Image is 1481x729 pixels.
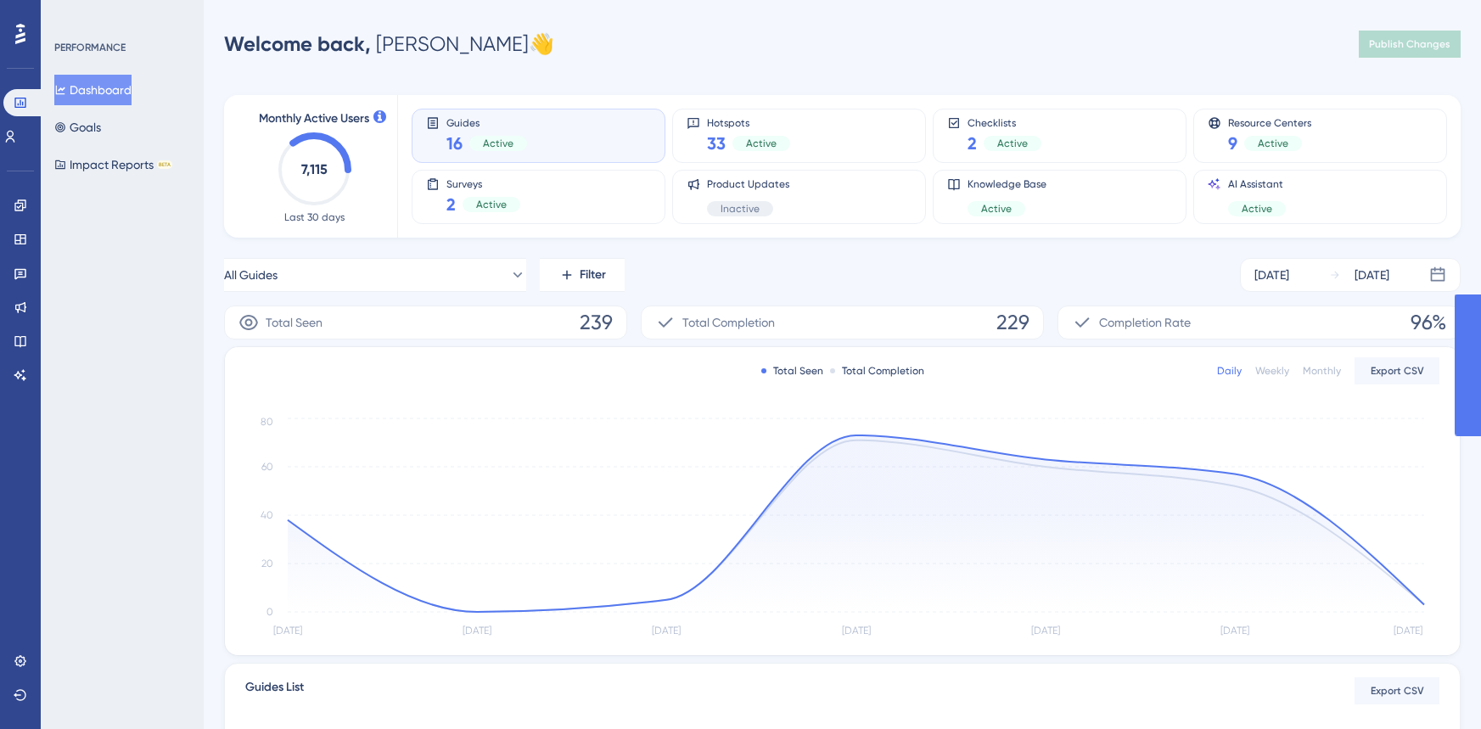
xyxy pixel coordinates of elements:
button: Goals [54,112,101,143]
span: Resource Centers [1228,116,1311,128]
div: Total Completion [830,364,924,378]
tspan: 80 [261,416,273,428]
span: Guides [446,116,527,128]
div: [DATE] [1355,265,1389,285]
span: Export CSV [1371,684,1424,698]
tspan: [DATE] [652,625,681,636]
button: All Guides [224,258,526,292]
tspan: 0 [266,606,273,618]
tspan: [DATE] [1394,625,1422,636]
span: 96% [1411,309,1446,336]
span: Active [997,137,1028,150]
span: Monthly Active Users [259,109,369,129]
tspan: [DATE] [1031,625,1060,636]
span: All Guides [224,265,278,285]
span: 239 [580,309,613,336]
span: 33 [707,132,726,155]
span: Guides List [245,677,304,704]
iframe: UserGuiding AI Assistant Launcher [1410,662,1461,713]
tspan: [DATE] [463,625,491,636]
tspan: [DATE] [273,625,302,636]
tspan: 60 [261,461,273,473]
text: 7,115 [301,161,328,177]
span: Active [483,137,513,150]
span: Hotspots [707,116,790,128]
tspan: [DATE] [842,625,871,636]
tspan: 40 [261,509,273,521]
span: Product Updates [707,177,789,191]
span: Last 30 days [284,210,345,224]
span: Active [1242,202,1272,216]
span: 2 [968,132,977,155]
span: Filter [580,265,606,285]
span: 2 [446,193,456,216]
span: 16 [446,132,463,155]
span: Inactive [721,202,760,216]
span: Total Completion [682,312,775,333]
span: Active [746,137,777,150]
span: Total Seen [266,312,323,333]
span: Completion Rate [1099,312,1191,333]
button: Impact ReportsBETA [54,149,172,180]
div: PERFORMANCE [54,41,126,54]
span: Surveys [446,177,520,189]
tspan: 20 [261,558,273,569]
span: AI Assistant [1228,177,1286,191]
span: Publish Changes [1369,37,1450,51]
button: Export CSV [1355,677,1439,704]
span: 9 [1228,132,1237,155]
div: Monthly [1303,364,1341,378]
span: Welcome back, [224,31,371,56]
span: Knowledge Base [968,177,1046,191]
span: Active [1258,137,1288,150]
span: Active [981,202,1012,216]
tspan: [DATE] [1220,625,1249,636]
div: [PERSON_NAME] 👋 [224,31,554,58]
button: Publish Changes [1359,31,1461,58]
div: Daily [1217,364,1242,378]
span: Export CSV [1371,364,1424,378]
div: [DATE] [1254,265,1289,285]
span: 229 [996,309,1029,336]
span: Checklists [968,116,1041,128]
button: Dashboard [54,75,132,105]
div: Weekly [1255,364,1289,378]
div: Total Seen [761,364,823,378]
span: Active [476,198,507,211]
div: BETA [157,160,172,169]
button: Filter [540,258,625,292]
button: Export CSV [1355,357,1439,384]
